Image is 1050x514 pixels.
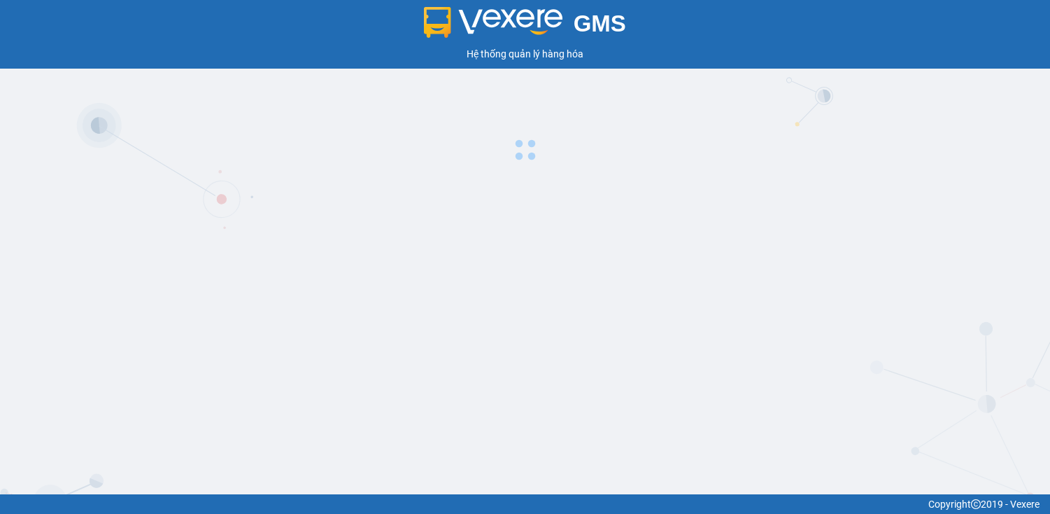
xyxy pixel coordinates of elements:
[971,499,981,509] span: copyright
[574,11,626,36] span: GMS
[10,496,1040,512] div: Copyright 2019 - Vexere
[424,21,626,32] a: GMS
[424,7,562,38] img: logo 2
[3,46,1047,62] div: Hệ thống quản lý hàng hóa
